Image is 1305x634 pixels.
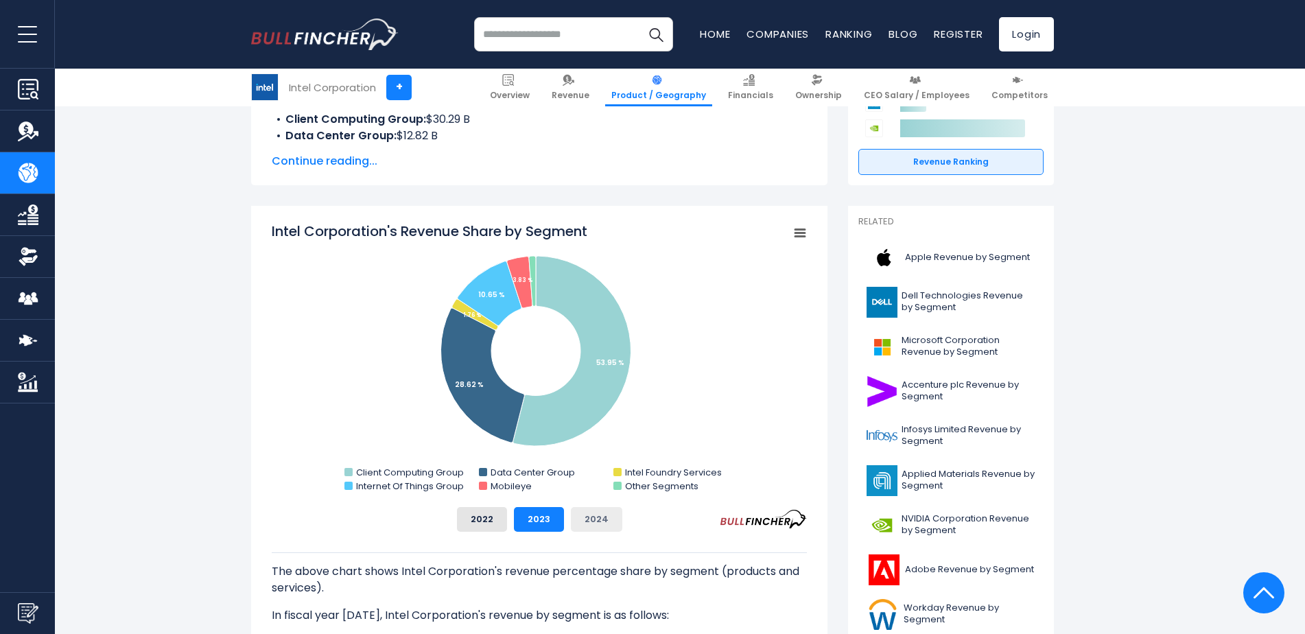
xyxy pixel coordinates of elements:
[934,27,983,41] a: Register
[902,335,1035,358] span: Microsoft Corporation Revenue by Segment
[625,480,698,493] text: Other Segments
[858,216,1044,228] p: Related
[272,222,807,496] svg: Intel Corporation's Revenue Share by Segment
[902,513,1035,537] span: NVIDIA Corporation Revenue by Segment
[545,69,596,106] a: Revenue
[999,17,1054,51] a: Login
[867,287,897,318] img: DELL logo
[490,90,530,101] span: Overview
[289,80,376,95] div: Intel Corporation
[611,90,706,101] span: Product / Geography
[386,75,412,100] a: +
[905,564,1034,576] span: Adobe Revenue by Segment
[484,69,536,106] a: Overview
[251,19,399,50] img: bullfincher logo
[867,376,897,407] img: ACN logo
[867,599,900,630] img: WDAY logo
[858,239,1044,277] a: Apple Revenue by Segment
[252,74,278,100] img: INTC logo
[464,312,481,319] tspan: 1.76 %
[272,222,587,241] tspan: Intel Corporation's Revenue Share by Segment
[513,277,532,284] tspan: 3.83 %
[858,551,1044,589] a: Adobe Revenue by Segment
[858,328,1044,366] a: Microsoft Corporation Revenue by Segment
[789,69,848,106] a: Ownership
[639,17,673,51] button: Search
[722,69,779,106] a: Financials
[625,466,722,479] text: Intel Foundry Services
[457,507,507,532] button: 2022
[571,507,622,532] button: 2024
[858,417,1044,455] a: Infosys Limited Revenue by Segment
[356,480,464,493] text: Internet Of Things Group
[902,469,1035,492] span: Applied Materials Revenue by Segment
[272,111,807,128] li: $30.29 B
[491,466,575,479] text: Data Center Group
[858,462,1044,500] a: Applied Materials Revenue by Segment
[858,283,1044,321] a: Dell Technologies Revenue by Segment
[272,607,807,624] p: In fiscal year [DATE], Intel Corporation's revenue by segment is as follows:
[867,465,897,496] img: AMAT logo
[746,27,809,41] a: Companies
[867,421,897,451] img: INFY logo
[858,373,1044,410] a: Accenture plc Revenue by Segment
[864,90,969,101] span: CEO Salary / Employees
[858,149,1044,175] a: Revenue Ranking
[858,69,976,106] a: CEO Salary / Employees
[902,379,1035,403] span: Accenture plc Revenue by Segment
[985,69,1054,106] a: Competitors
[867,242,901,273] img: AAPL logo
[285,111,426,127] b: Client Computing Group:
[889,27,917,41] a: Blog
[18,246,38,267] img: Ownership
[902,424,1035,447] span: Infosys Limited Revenue by Segment
[251,19,399,50] a: Go to homepage
[272,153,807,169] span: Continue reading...
[605,69,712,106] a: Product / Geography
[285,128,397,143] b: Data Center Group:
[356,466,464,479] text: Client Computing Group
[904,602,1035,626] span: Workday Revenue by Segment
[478,290,505,300] tspan: 10.65 %
[825,27,872,41] a: Ranking
[867,510,897,541] img: NVDA logo
[902,290,1035,314] span: Dell Technologies Revenue by Segment
[514,507,564,532] button: 2023
[867,554,901,585] img: ADBE logo
[991,90,1048,101] span: Competitors
[858,506,1044,544] a: NVIDIA Corporation Revenue by Segment
[795,90,842,101] span: Ownership
[858,596,1044,633] a: Workday Revenue by Segment
[596,357,624,368] tspan: 53.95 %
[865,119,883,137] img: NVIDIA Corporation competitors logo
[455,379,484,390] tspan: 28.62 %
[491,480,532,493] text: Mobileye
[272,563,807,596] p: The above chart shows Intel Corporation's revenue percentage share by segment (products and servi...
[728,90,773,101] span: Financials
[272,128,807,144] li: $12.82 B
[700,27,730,41] a: Home
[552,90,589,101] span: Revenue
[905,252,1030,263] span: Apple Revenue by Segment
[867,331,897,362] img: MSFT logo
